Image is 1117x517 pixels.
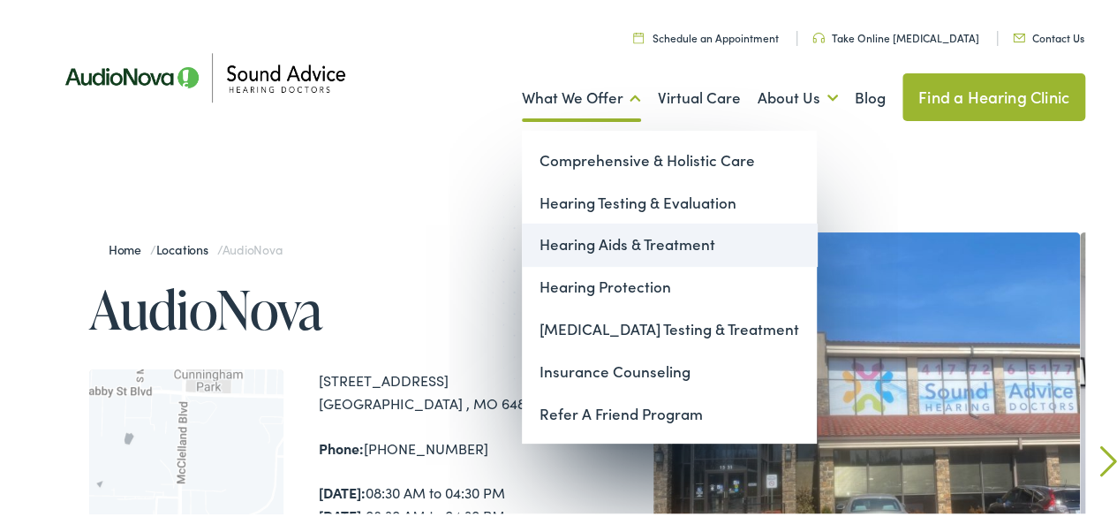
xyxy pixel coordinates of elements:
[522,221,817,263] a: Hearing Aids & Treatment
[319,435,565,458] div: [PHONE_NUMBER]
[522,179,817,222] a: Hearing Testing & Evaluation
[758,63,838,128] a: About Us
[522,63,641,128] a: What We Offer
[319,436,364,455] strong: Phone:
[89,278,565,336] h1: AudioNova
[633,27,779,42] a: Schedule an Appointment
[522,391,817,433] a: Refer A Friend Program
[522,263,817,306] a: Hearing Protection
[812,30,825,41] img: Headphone icon in a unique green color, suggesting audio-related services or features.
[522,348,817,391] a: Insurance Counseling
[109,238,150,255] a: Home
[658,63,741,128] a: Virtual Care
[522,137,817,179] a: Comprehensive & Holistic Care
[319,367,565,412] div: [STREET_ADDRESS] [GEOGRAPHIC_DATA] , MO 64804
[1099,443,1116,475] a: Next
[222,238,282,255] span: AudioNova
[1013,27,1084,42] a: Contact Us
[109,238,283,255] span: / /
[855,63,886,128] a: Blog
[1013,31,1025,40] img: Icon representing mail communication in a unique green color, indicative of contact or communicat...
[633,29,644,41] img: Calendar icon in a unique green color, symbolizing scheduling or date-related features.
[156,238,217,255] a: Locations
[319,480,366,499] strong: [DATE]:
[812,27,979,42] a: Take Online [MEDICAL_DATA]
[902,71,1085,118] a: Find a Hearing Clinic
[522,306,817,348] a: [MEDICAL_DATA] Testing & Treatment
